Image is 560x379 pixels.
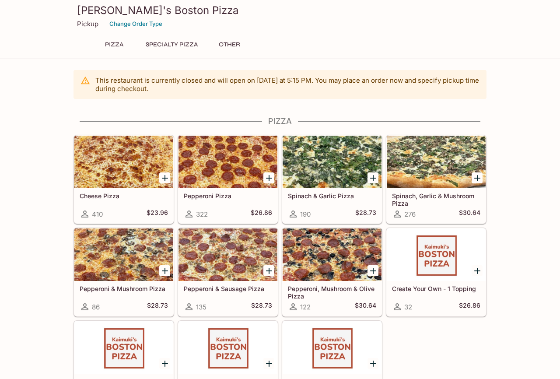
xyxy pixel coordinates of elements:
a: Pepperoni & Sausage Pizza135$28.73 [178,228,278,316]
h5: Create Your Own - 1 Topping [392,285,480,292]
button: Specialty Pizza [141,39,203,51]
div: Create Your Own - 1 Topping [387,228,486,281]
h4: Pizza [73,116,486,126]
h3: [PERSON_NAME]'s Boston Pizza [77,4,483,17]
h5: Pepperoni, Mushroom & Olive Pizza [288,285,376,299]
a: Spinach & Garlic Pizza190$28.73 [282,135,382,224]
button: Pizza [94,39,134,51]
button: Add Spinach, Garlic & Mushroom Pizza [472,172,483,183]
h5: Pepperoni & Sausage Pizza [184,285,272,292]
div: Pepperoni & Sausage Pizza [178,228,277,281]
h5: Spinach, Garlic & Mushroom Pizza [392,192,480,207]
h5: Pepperoni Pizza [184,192,272,200]
h5: Cheese Pizza [80,192,168,200]
a: Pepperoni Pizza322$26.86 [178,135,278,224]
button: Add Create Your Own - 2 Toppings [159,358,170,369]
span: 86 [92,303,100,311]
a: Pepperoni, Mushroom & Olive Pizza122$30.64 [282,228,382,316]
a: Cheese Pizza410$23.96 [74,135,174,224]
button: Add Pepperoni Pizza [263,172,274,183]
h5: $26.86 [459,302,480,312]
h5: $28.73 [251,302,272,312]
h5: $28.73 [147,302,168,312]
a: Create Your Own - 1 Topping32$26.86 [386,228,486,316]
h5: $30.64 [459,209,480,219]
button: Other [210,39,249,51]
p: This restaurant is currently closed and will open on [DATE] at 5:15 PM . You may place an order n... [95,76,479,93]
button: Add Pepperoni, Mushroom & Olive Pizza [367,265,378,276]
h5: $30.64 [355,302,376,312]
div: Pepperoni Pizza [178,136,277,188]
button: Add Cheese Pizza [159,172,170,183]
div: Create Your Own - 3 Toppings [178,321,277,374]
span: 410 [92,210,103,218]
span: 190 [300,210,311,218]
h5: Spinach & Garlic Pizza [288,192,376,200]
p: Pickup [77,20,98,28]
h5: $23.96 [147,209,168,219]
div: Pepperoni, Mushroom & Olive Pizza [283,228,381,281]
h5: $28.73 [355,209,376,219]
h5: $26.86 [251,209,272,219]
button: Change Order Type [105,17,166,31]
button: Add Create Your Own - 1 Topping [472,265,483,276]
div: Cheese Pizza [74,136,173,188]
button: Add Create Your Own - 3 Toppings [263,358,274,369]
h5: Pepperoni & Mushroom Pizza [80,285,168,292]
div: Spinach, Garlic & Mushroom Pizza [387,136,486,188]
div: Create Your Own - 2 Toppings [74,321,173,374]
button: Add Spinach & Garlic Pizza [367,172,378,183]
a: Spinach, Garlic & Mushroom Pizza276$30.64 [386,135,486,224]
div: Create Your Own 1/2 & 1/2 Combo! [283,321,381,374]
span: 135 [196,303,206,311]
button: Add Pepperoni & Sausage Pizza [263,265,274,276]
button: Add Pepperoni & Mushroom Pizza [159,265,170,276]
span: 322 [196,210,208,218]
a: Pepperoni & Mushroom Pizza86$28.73 [74,228,174,316]
span: 276 [404,210,416,218]
span: 122 [300,303,311,311]
div: Spinach & Garlic Pizza [283,136,381,188]
div: Pepperoni & Mushroom Pizza [74,228,173,281]
span: 32 [404,303,412,311]
button: Add Create Your Own 1/2 & 1/2 Combo! [367,358,378,369]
